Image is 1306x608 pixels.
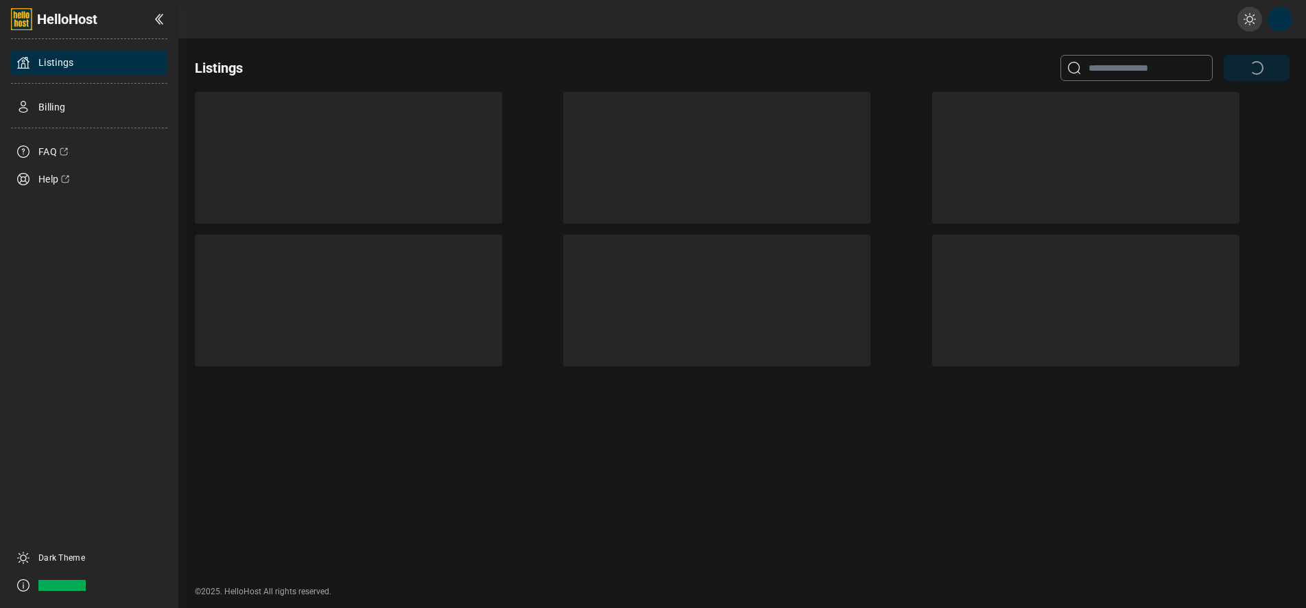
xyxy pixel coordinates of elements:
a: HelloHost [11,8,97,30]
a: Help [11,167,167,191]
a: Dark Theme [38,552,85,563]
span: Listings [38,56,74,69]
span: v0.7.1-11 [38,575,86,596]
h2: Listings [195,58,243,78]
span: Billing [38,100,65,114]
div: ©2025. HelloHost All rights reserved. [178,586,1306,608]
img: logo-full.png [11,8,33,30]
span: FAQ [38,145,57,159]
span: HelloHost [37,10,97,29]
a: FAQ [11,139,167,164]
span: Help [38,172,58,186]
